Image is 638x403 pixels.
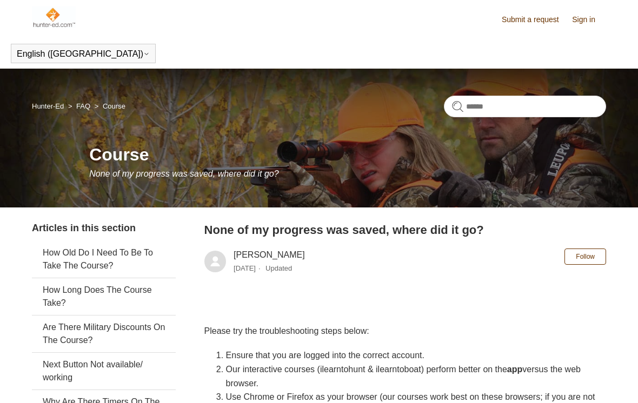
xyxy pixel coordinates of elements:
span: Ensure that you are logged into the correct account. [226,351,424,360]
h2: None of my progress was saved, where did it go? [204,221,606,239]
a: FAQ [76,102,90,110]
li: FAQ [66,102,92,110]
a: Next Button Not available/ working [32,353,176,389]
a: Course [103,102,125,110]
span: Articles in this section [32,223,136,233]
button: English ([GEOGRAPHIC_DATA]) [17,49,150,59]
a: Sign in [572,14,606,25]
a: Hunter-Ed [32,102,64,110]
strong: app [507,365,522,374]
li: Updated [265,264,292,272]
img: Hunter-Ed Help Center home page [32,6,76,28]
a: How Long Does The Course Take? [32,278,176,315]
h1: Course [89,142,606,167]
input: Search [444,96,606,117]
time: 02/02/2024, 10:45 [234,264,256,272]
span: Please try the troubleshooting steps below: [204,326,369,335]
a: Are There Military Discounts On The Course? [32,315,176,352]
li: Course [92,102,125,110]
a: How Old Do I Need To Be To Take The Course? [32,241,176,278]
div: [PERSON_NAME] [234,248,305,274]
span: Our interactive courses (ilearntohunt & ilearntoboat) perform better on the versus the web browser. [226,365,581,388]
li: Hunter-Ed [32,102,66,110]
button: Follow Article [564,248,606,265]
span: None of my progress was saved, where did it go? [89,169,278,178]
a: Submit a request [502,14,570,25]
